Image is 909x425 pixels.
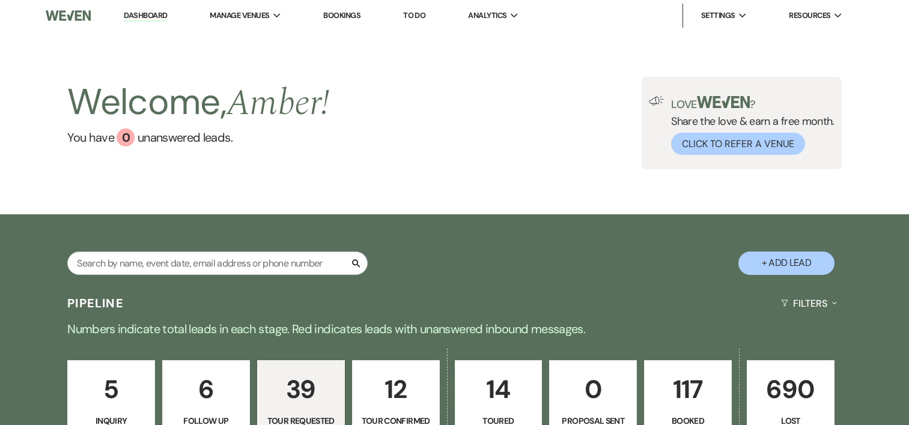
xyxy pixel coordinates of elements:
[170,369,242,409] p: 6
[776,288,842,319] button: Filters
[557,369,629,409] p: 0
[265,369,337,409] p: 39
[67,77,329,128] h2: Welcome,
[67,128,329,146] a: You have 0 unanswered leads.
[664,96,835,155] div: Share the love & earn a free month.
[697,96,750,108] img: weven-logo-green.svg
[701,10,735,22] span: Settings
[323,10,360,20] a: Bookings
[468,10,506,22] span: Analytics
[75,369,147,409] p: 5
[124,10,167,22] a: Dashboard
[226,76,329,131] span: Amber !
[755,369,827,409] p: 690
[46,3,91,28] img: Weven Logo
[649,96,664,106] img: loud-speaker-illustration.svg
[738,252,835,275] button: + Add Lead
[789,10,830,22] span: Resources
[22,319,887,339] p: Numbers indicate total leads in each stage. Red indicates leads with unanswered inbound messages.
[360,369,432,409] p: 12
[652,369,724,409] p: 117
[671,96,835,110] p: Love ?
[210,10,269,22] span: Manage Venues
[463,369,535,409] p: 14
[67,295,124,312] h3: Pipeline
[117,128,135,146] div: 0
[403,10,425,20] a: To Do
[67,252,368,275] input: Search by name, event date, email address or phone number
[671,133,805,155] button: Click to Refer a Venue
